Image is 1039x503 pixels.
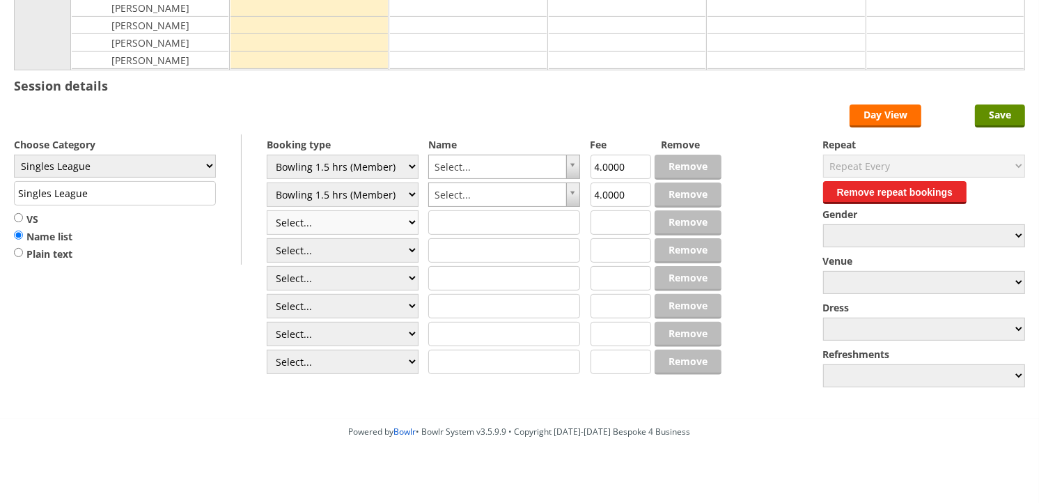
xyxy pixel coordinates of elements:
td: [PERSON_NAME] [72,34,228,52]
label: Name list [14,230,72,244]
span: Select... [435,183,561,206]
button: Remove repeat bookings [823,181,967,204]
label: Booking type [267,138,419,151]
td: [PERSON_NAME] [72,52,228,69]
a: Select... [428,183,580,207]
label: Venue [823,254,1025,268]
a: Day View [850,105,921,127]
label: Gender [823,208,1025,221]
span: Select... [435,155,561,178]
label: Refreshments [823,348,1025,361]
h3: Session details [14,77,108,94]
input: Plain text [14,247,23,258]
label: Choose Category [14,138,216,151]
input: VS [14,212,23,223]
td: [PERSON_NAME] [72,17,228,34]
input: Save [975,105,1025,127]
a: Select... [428,155,580,179]
input: Name list [14,230,23,240]
label: Plain text [14,247,72,261]
label: Remove [661,138,721,151]
label: Fee [591,138,651,151]
span: Powered by • Bowlr System v3.5.9.9 • Copyright [DATE]-[DATE] Bespoke 4 Business [349,426,691,438]
label: Name [428,138,580,151]
input: Title/Description [14,181,216,206]
a: Bowlr [394,426,416,438]
label: VS [14,212,72,226]
label: Dress [823,301,1025,314]
label: Repeat [823,138,1025,151]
